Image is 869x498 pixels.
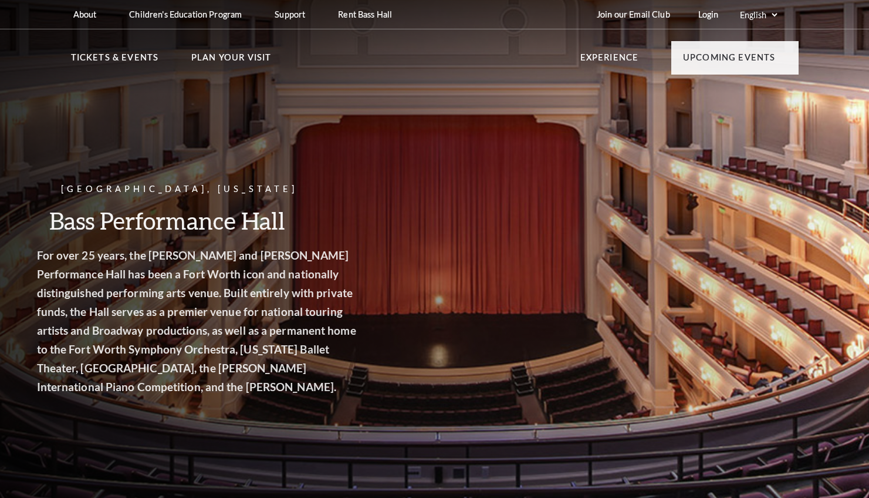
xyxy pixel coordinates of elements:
p: Children's Education Program [129,9,242,19]
strong: For over 25 years, the [PERSON_NAME] and [PERSON_NAME] Performance Hall has been a Fort Worth ico... [66,248,386,393]
select: Select: [738,9,779,21]
p: Support [275,9,305,19]
p: Rent Bass Hall [338,9,392,19]
h3: Bass Performance Hall [66,206,389,235]
p: Upcoming Events [683,51,776,72]
p: Experience [580,51,639,72]
p: About [73,9,97,19]
p: Plan Your Visit [191,51,272,72]
p: [GEOGRAPHIC_DATA], [US_STATE] [66,182,389,197]
p: Tickets & Events [71,51,159,72]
